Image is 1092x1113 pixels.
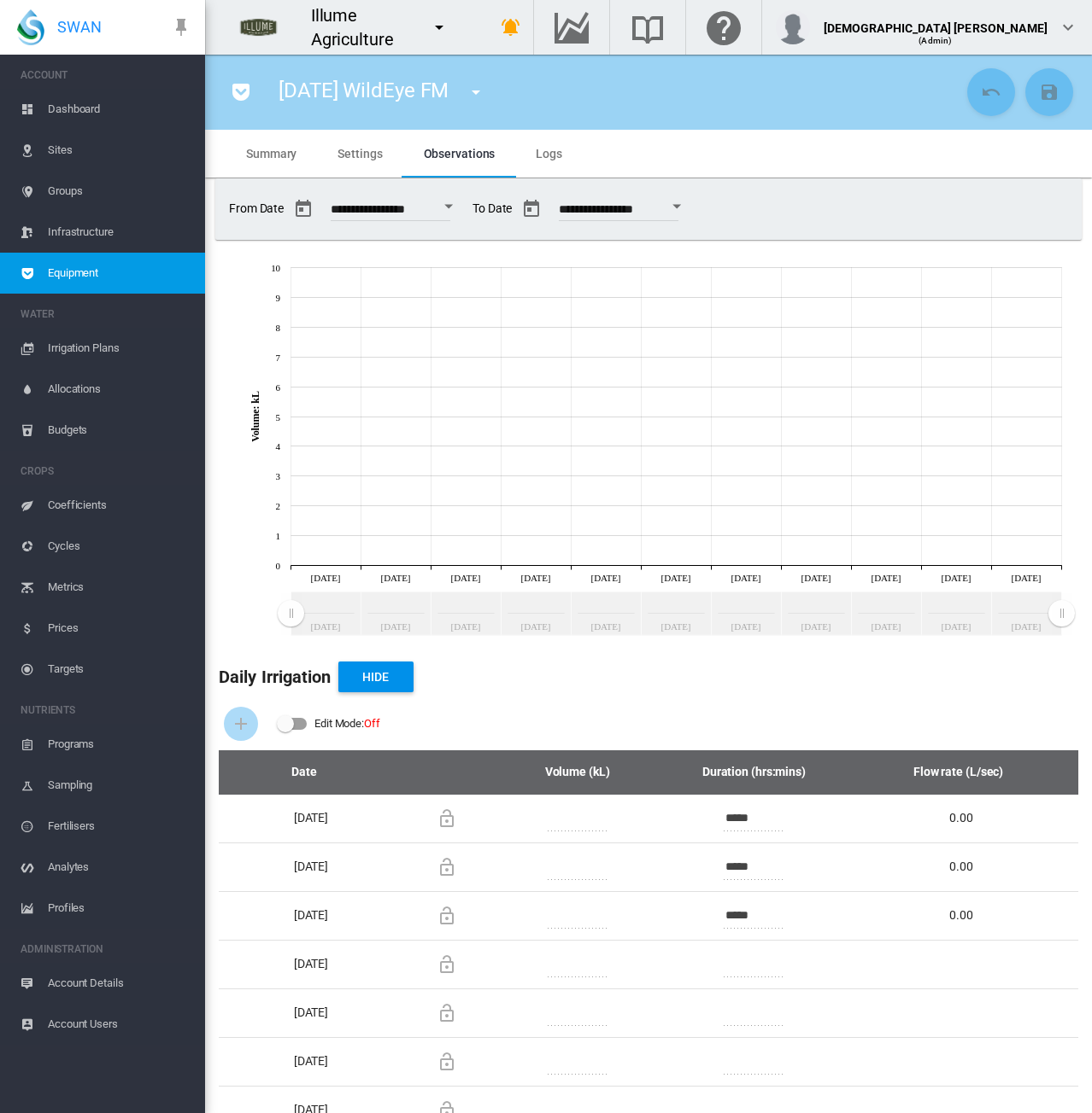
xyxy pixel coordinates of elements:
button: icon-pocket [224,75,258,109]
th: Volume (kL) [505,750,650,795]
button: Cancel Changes [967,68,1015,116]
span: NUTRIENTS [21,696,191,724]
span: [DATE] WildEye FM [279,79,449,102]
button: icon-bell-ring [494,10,528,44]
span: Off [364,717,380,730]
md-icon: Locking this row will prevent custom changes being overwritten by future data imports [437,1003,457,1023]
span: Programs [48,724,191,765]
md-icon: Go to the Data Hub [551,17,592,38]
md-icon: Locking this row will prevent custom changes being overwritten by future data imports [437,954,457,975]
b: Daily Irrigation [219,667,332,687]
tspan: 6 [276,382,281,393]
span: Dashboard [48,89,191,130]
tspan: 8 [276,323,281,333]
md-icon: icon-chevron-down [1058,17,1078,38]
div: [DEMOGRAPHIC_DATA] [PERSON_NAME] [824,13,1048,30]
th: Flow rate (L/sec) [858,750,1078,795]
tspan: [DATE] [942,573,972,583]
button: icon-menu-down [459,75,493,109]
span: Budgets [48,410,191,451]
span: [DATE] [294,860,328,873]
tspan: [DATE] [521,573,551,583]
button: Add Water Flow Record [224,707,258,741]
span: Fertilisers [48,806,191,847]
md-icon: Locking this row will prevent custom changes being overwritten by future data imports [437,906,457,926]
span: Analytes [48,847,191,888]
md-icon: Locking this row will prevent custom changes being overwritten by future data imports [437,857,457,877]
span: Targets [48,649,191,690]
md-icon: Click here for help [703,17,744,38]
tspan: 2 [276,501,280,511]
span: Summary [246,147,296,160]
span: (Admin) [919,36,952,45]
md-icon: icon-pin [171,17,191,38]
button: Hide [338,661,414,692]
span: Allocations [48,369,191,410]
span: Metrics [48,567,191,608]
tspan: Volume: kL [250,391,261,442]
md-icon: Search the knowledge base [627,17,668,38]
tspan: 10 [271,263,280,273]
span: WATER [21,300,191,328]
span: [DATE] [294,957,328,970]
button: md-calendar [286,192,320,226]
tspan: 1 [276,531,280,541]
tspan: [DATE] [801,573,831,583]
span: Settings [338,147,382,160]
md-icon: icon-bell-ring [501,17,521,38]
span: Account Users [48,1004,191,1045]
button: Locking this row will prevent custom changes being overwritten by future data imports [430,947,464,982]
span: ACCOUNT [21,61,191,89]
img: SWAN-Landscape-Logo-Colour-drop.png [17,9,44,45]
md-icon: Locking this row will prevent custom changes being overwritten by future data imports [437,1052,457,1072]
tspan: [DATE] [731,573,761,583]
span: Irrigation Plans [48,328,191,369]
td: 0.00 [858,795,1078,842]
th: Date [219,750,390,795]
tspan: [DATE] [872,573,901,583]
tspan: 0 [276,561,281,571]
button: Save Changes [1025,68,1073,116]
span: [DATE] [294,811,328,825]
tspan: [DATE] [451,573,481,583]
button: Open calendar [661,191,692,222]
span: CROPS [21,457,191,485]
span: From Date [229,192,459,226]
md-icon: icon-content-save [1039,82,1060,102]
span: Profiles [48,888,191,929]
tspan: 7 [276,353,281,363]
tspan: 5 [276,412,281,422]
button: Locking this row will prevent custom changes being overwritten by future data imports [430,801,464,836]
button: Locking this row will prevent custom changes being overwritten by future data imports [430,899,464,933]
td: 0.00 [858,842,1078,891]
span: [DATE] [294,1005,328,1019]
span: [DATE] [294,1054,328,1068]
tspan: [DATE] [381,573,411,583]
button: md-calendar [514,192,549,226]
span: SWAN [57,16,102,38]
md-icon: icon-pocket [231,82,251,102]
button: Locking this row will prevent custom changes being overwritten by future data imports [430,996,464,1030]
span: Coefficients [48,485,191,526]
md-icon: icon-plus [231,714,251,734]
span: ADMINISTRATION [21,935,191,963]
span: Observations [424,147,496,160]
tspan: 4 [276,441,281,452]
tspan: [DATE] [1012,573,1042,583]
span: To Date [473,192,687,226]
span: Cycles [48,526,191,567]
rect: Zoom chart using cursor arrows [291,592,1061,635]
span: Groups [48,171,191,212]
md-switch: Edit Mode: Off [277,711,380,737]
span: Sites [48,130,191,171]
div: Illume Agriculture [311,3,421,51]
img: profile.jpg [776,10,810,44]
img: 8HeJbKGV1lKSAAAAAASUVORK5CYII= [223,6,294,49]
td: 0.00 [858,891,1078,940]
button: Locking this row will prevent custom changes being overwritten by future data imports [430,1045,464,1079]
tspan: [DATE] [591,573,621,583]
button: Locking this row will prevent custom changes being overwritten by future data imports [430,850,464,884]
span: Prices [48,608,191,649]
div: Edit Mode: [314,712,380,736]
g: Zoom chart using cursor arrows [1047,593,1077,636]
